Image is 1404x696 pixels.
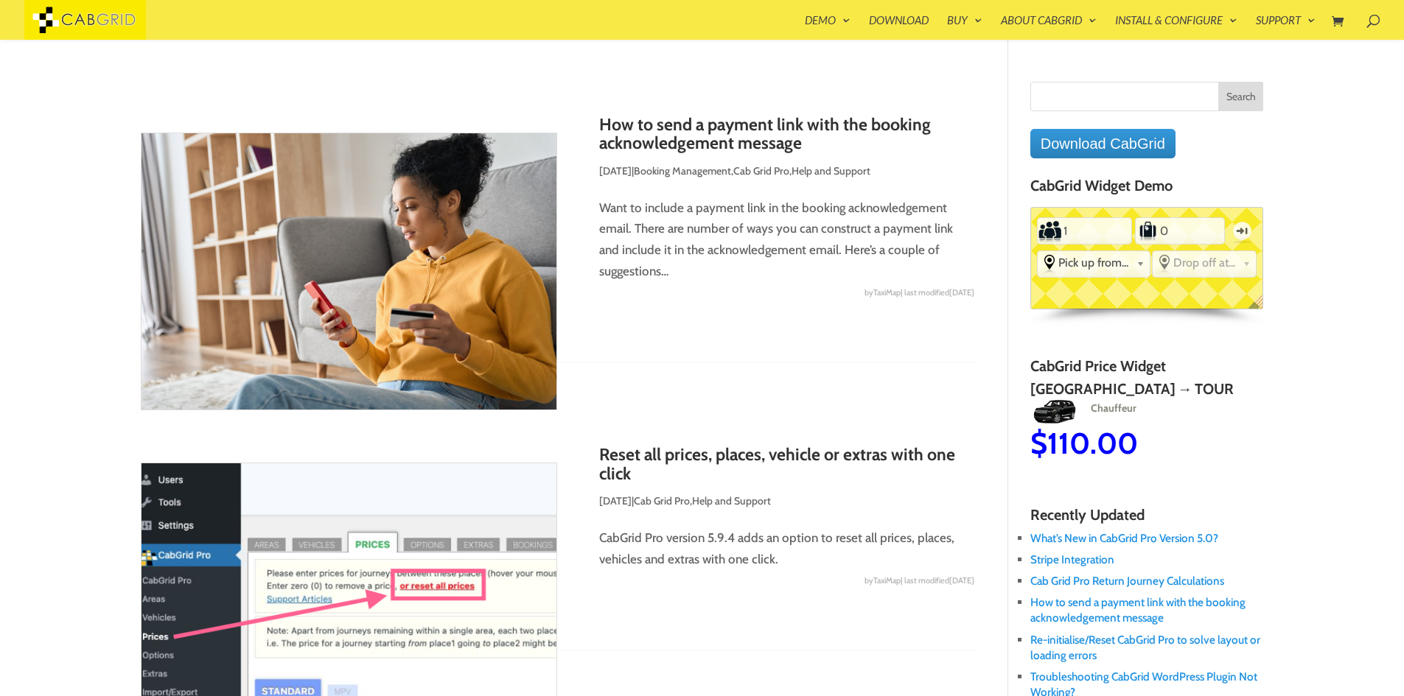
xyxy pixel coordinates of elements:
[792,164,870,177] a: Help and Support
[599,494,632,507] span: [DATE]
[24,10,146,26] a: CabGrid Taxi Plugin
[141,197,975,283] p: Want to include a payment link in the booking acknowledgement email. There are number of ways you...
[1030,595,1246,625] a: How to send a payment link with the booking acknowledgement message
[1030,358,1264,382] h4: CabGrid Price Widget
[873,570,901,591] span: TaxiMap
[1027,382,1260,396] h2: [GEOGRAPHIC_DATA] → Tour
[599,444,955,483] a: Reset all prices, places, vehicle or extras with one click
[599,114,931,153] a: How to send a payment link with the booking acknowledgement message
[949,287,974,298] span: [DATE]
[1030,177,1264,201] h4: CabGrid Widget Demo
[873,282,901,303] span: TaxiMap
[947,15,982,40] a: Buy
[692,494,771,507] a: Help and Support
[141,133,558,411] img: How to send a payment link with the booking acknowledgement message
[599,164,632,177] span: [DATE]
[1218,82,1264,111] input: Search
[1243,292,1274,323] span: English
[1030,129,1176,158] a: Download CabGrid
[1027,382,1260,458] a: [GEOGRAPHIC_DATA] → TourChauffeurChauffeur$110.00
[1137,219,1159,243] label: Number of Suitcases
[733,164,789,177] a: Cab Grid Pro
[1030,507,1264,530] h4: Recently Updated
[1027,425,1044,461] span: $
[1062,219,1108,243] input: Number of Passengers
[1078,401,1134,415] span: Chauffeur
[1001,15,1097,40] a: About CabGrid
[1038,251,1150,275] div: Select the place the starting address falls within
[1159,219,1202,243] input: Number of Suitcases
[634,494,690,507] a: Cab Grid Pro
[1038,219,1061,243] label: Number of Passengers
[634,164,731,177] a: Booking Management
[1030,531,1218,545] a: What’s New in CabGrid Pro Version 5.0?
[1027,400,1076,423] img: Chauffeur
[141,527,975,570] p: CabGrid Pro version 5.9.4 adds an option to reset all prices, places, vehicles and extras with on...
[1030,574,1224,588] a: Cab Grid Pro Return Journey Calculations
[1173,256,1237,270] span: Drop off at...
[949,575,974,586] span: [DATE]
[1115,15,1237,40] a: Install & Configure
[1058,256,1131,270] span: Pick up from...
[1260,440,1277,476] span: $
[1256,15,1316,40] a: Support
[1260,415,1310,438] img: Minibus
[141,491,975,523] p: | ,
[1030,633,1260,662] a: Re-initialise/Reset CabGrid Pro to solve layout or loading errors
[1153,251,1257,275] div: Select the place the destination address is within
[141,282,975,303] div: by | last modified
[141,161,975,193] p: | , ,
[1229,214,1256,248] label: One-way
[1030,552,1114,566] a: Stripe Integration
[1044,425,1134,461] span: 110.00
[805,15,851,40] a: Demo
[869,15,929,40] a: Download
[141,570,975,591] div: by | last modified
